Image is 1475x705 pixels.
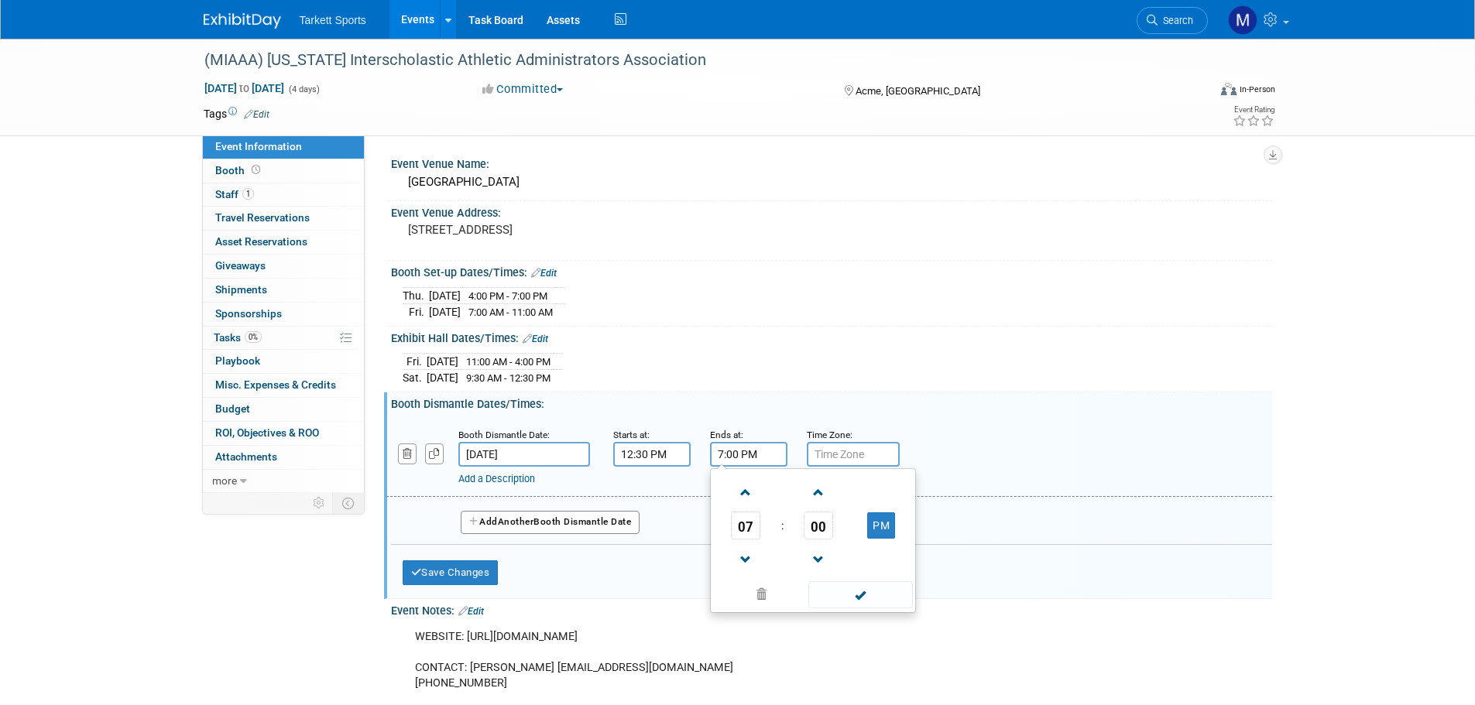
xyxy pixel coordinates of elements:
div: Booth Set-up Dates/Times: [391,261,1272,281]
span: Giveaways [215,259,266,272]
pre: [STREET_ADDRESS] [408,223,741,237]
td: [DATE] [429,287,461,304]
a: Attachments [203,446,364,469]
a: Search [1137,7,1208,34]
div: (MIAAA) [US_STATE] Interscholastic Athletic Administrators Association [199,46,1185,74]
td: : [778,512,787,539]
span: Tarkett Sports [300,14,366,26]
span: Budget [215,402,250,415]
span: Playbook [215,354,260,367]
img: Format-Inperson.png [1221,83,1237,95]
span: Another [498,516,534,527]
td: [DATE] [429,304,461,320]
a: Budget [203,398,364,421]
span: Booth [215,164,263,176]
button: PM [867,512,895,539]
a: Increment Minute [804,472,833,512]
a: Decrement Hour [731,539,760,579]
span: to [237,82,252,94]
button: Save Changes [403,560,499,585]
a: Shipments [203,279,364,302]
a: Asset Reservations [203,231,364,254]
a: Edit [523,334,548,344]
td: Toggle Event Tabs [332,493,364,513]
div: Event Venue Name: [391,152,1272,172]
a: Playbook [203,350,364,373]
a: Edit [458,606,484,617]
a: Tasks0% [203,327,364,350]
a: Decrement Minute [804,539,833,579]
div: [GEOGRAPHIC_DATA] [403,170,1261,194]
div: Event Rating [1233,106,1274,114]
input: End Time [710,442,787,467]
a: Staff1 [203,183,364,207]
span: [DATE] [DATE] [204,81,285,95]
small: Ends at: [710,430,743,440]
td: Tags [204,106,269,121]
span: Event Information [215,140,302,152]
td: Personalize Event Tab Strip [306,493,333,513]
img: Mathieu Martel [1228,5,1257,35]
a: ROI, Objectives & ROO [203,422,364,445]
span: Booth not reserved yet [249,164,263,176]
a: Edit [244,109,269,120]
span: Misc. Expenses & Credits [215,378,336,391]
input: Date [458,442,590,467]
a: Clear selection [714,584,810,606]
span: Pick Hour [731,512,760,539]
span: Asset Reservations [215,235,307,248]
a: Event Information [203,135,364,159]
small: Starts at: [613,430,650,440]
span: 1 [242,188,254,200]
span: 7:00 AM - 11:00 AM [468,306,553,318]
span: 0% [245,331,262,343]
span: 11:00 AM - 4:00 PM [466,356,551,368]
small: Booth Dismantle Date: [458,430,550,440]
span: (4 days) [287,84,320,94]
div: Exhibit Hall Dates/Times: [391,327,1272,347]
button: AddAnotherBooth Dismantle Date [461,511,640,534]
span: Shipments [215,283,267,296]
span: Acme, [GEOGRAPHIC_DATA] [856,85,980,97]
td: Fri. [403,304,429,320]
input: Start Time [613,442,691,467]
span: Search [1158,15,1193,26]
div: Event Venue Address: [391,201,1272,221]
span: Travel Reservations [215,211,310,224]
span: Pick Minute [804,512,833,539]
td: Fri. [403,353,427,370]
td: Sat. [403,370,427,386]
td: [DATE] [427,353,458,370]
a: Sponsorships [203,303,364,326]
span: ROI, Objectives & ROO [215,426,319,439]
span: Attachments [215,450,277,463]
a: Booth [203,159,364,183]
small: Time Zone: [807,430,852,440]
div: In-Person [1239,84,1275,95]
button: Committed [477,81,569,98]
td: Thu. [403,287,429,304]
td: [DATE] [427,370,458,386]
span: more [212,474,237,487]
a: Giveaways [203,255,364,278]
a: Add a Description [458,473,535,484]
span: Staff [215,188,254,200]
span: 9:30 AM - 12:30 PM [466,372,551,384]
a: Misc. Expenses & Credits [203,374,364,397]
div: Event Notes: [391,599,1272,619]
img: ExhibitDay [204,13,281,29]
div: Event Format [1117,80,1276,104]
div: Booth Dismantle Dates/Times: [391,392,1272,412]
a: Travel Reservations [203,207,364,230]
a: Done [807,585,914,607]
span: Sponsorships [215,307,282,320]
span: Tasks [214,331,262,344]
input: Time Zone [807,442,900,467]
span: 4:00 PM - 7:00 PM [468,290,547,302]
a: Increment Hour [731,472,760,512]
a: more [203,470,364,493]
a: Edit [531,268,557,279]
